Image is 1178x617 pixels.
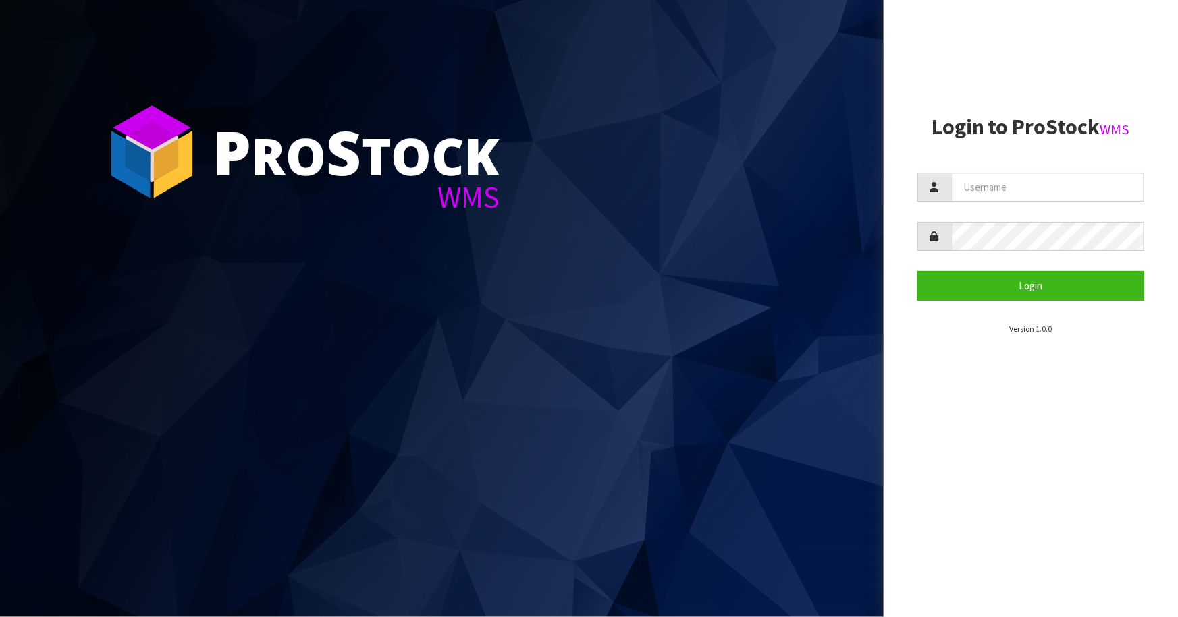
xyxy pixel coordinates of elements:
button: Login [917,271,1144,300]
small: Version 1.0.0 [1009,324,1052,334]
div: ro tock [213,121,500,182]
h2: Login to ProStock [917,115,1144,139]
small: WMS [1100,121,1130,138]
span: P [213,111,251,193]
img: ProStock Cube [101,101,203,202]
span: S [326,111,361,193]
div: WMS [213,182,500,212]
input: Username [951,173,1144,202]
